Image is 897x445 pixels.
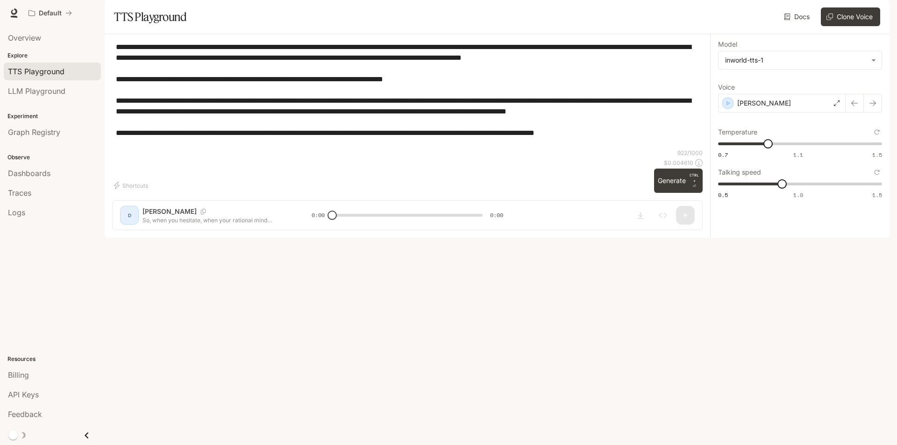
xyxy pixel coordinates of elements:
[793,191,803,199] span: 1.0
[865,413,888,436] iframe: Intercom live chat
[690,172,699,189] p: ⏎
[39,9,62,17] p: Default
[718,84,735,91] p: Voice
[725,56,867,65] div: inworld-tts-1
[872,167,882,177] button: Reset to default
[872,127,882,137] button: Reset to default
[872,151,882,159] span: 1.5
[718,191,728,199] span: 0.5
[793,151,803,159] span: 1.1
[112,178,152,193] button: Shortcuts
[654,169,703,193] button: GenerateCTRL +⏎
[821,7,880,26] button: Clone Voice
[737,99,791,108] p: [PERSON_NAME]
[718,41,737,48] p: Model
[690,172,699,184] p: CTRL +
[114,7,186,26] h1: TTS Playground
[718,151,728,159] span: 0.7
[719,51,882,69] div: inworld-tts-1
[24,4,76,22] button: All workspaces
[872,191,882,199] span: 1.5
[718,169,761,176] p: Talking speed
[718,129,757,135] p: Temperature
[782,7,813,26] a: Docs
